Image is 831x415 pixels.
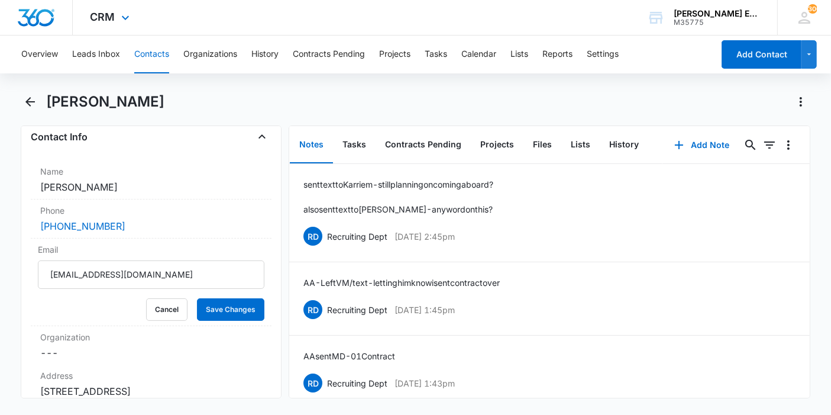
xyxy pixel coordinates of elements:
[253,127,271,146] button: Close
[674,9,760,18] div: account name
[303,178,493,191] p: sent text to Karriem - still planning on coming aboard?
[395,377,455,390] p: [DATE] 1:43pm
[808,4,817,14] span: 300
[461,36,496,73] button: Calendar
[542,36,573,73] button: Reports
[741,136,760,155] button: Search...
[38,260,264,289] input: Email
[90,11,115,23] span: CRM
[379,36,410,73] button: Projects
[31,200,271,239] div: Phone[PHONE_NUMBER]
[40,180,262,194] dd: [PERSON_NAME]
[31,365,271,404] div: Address[STREET_ADDRESS]
[510,36,528,73] button: Lists
[40,219,125,233] a: [PHONE_NUMBER]
[791,92,810,111] button: Actions
[327,230,387,243] p: Recruiting Dept
[31,130,88,144] h4: Contact Info
[327,377,387,390] p: Recruiting Dept
[561,127,600,163] button: Lists
[46,93,164,111] h1: [PERSON_NAME]
[587,36,619,73] button: Settings
[21,92,39,111] button: Back
[760,136,779,155] button: Filters
[197,298,264,321] button: Save Changes
[471,127,523,163] button: Projects
[303,276,500,289] p: AA - Left VM/text- letting him know i sent contract over
[38,243,264,256] label: Email
[303,300,322,319] span: RD
[523,127,561,163] button: Files
[808,4,817,14] div: notifications count
[303,350,395,362] p: AA sent MD-01 Contract
[40,346,262,360] dd: ---
[40,369,262,382] label: Address
[40,204,262,217] label: Phone
[395,230,455,243] p: [DATE] 2:45pm
[21,36,58,73] button: Overview
[72,36,120,73] button: Leads Inbox
[183,36,237,73] button: Organizations
[395,304,455,316] p: [DATE] 1:45pm
[31,326,271,365] div: Organization---
[600,127,648,163] button: History
[40,165,262,178] label: Name
[303,203,493,215] p: also sent text to [PERSON_NAME] - any word on this?
[134,36,169,73] button: Contacts
[779,136,798,155] button: Overflow Menu
[662,131,741,159] button: Add Note
[722,40,801,69] button: Add Contact
[146,298,187,321] button: Cancel
[376,127,471,163] button: Contracts Pending
[251,36,279,73] button: History
[31,160,271,200] div: Name[PERSON_NAME]
[40,331,262,343] label: Organization
[327,304,387,316] p: Recruiting Dept
[425,36,447,73] button: Tasks
[303,227,322,246] span: RD
[303,374,322,393] span: RD
[293,36,365,73] button: Contracts Pending
[333,127,376,163] button: Tasks
[674,18,760,27] div: account id
[290,127,333,163] button: Notes
[40,384,262,398] dd: [STREET_ADDRESS]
